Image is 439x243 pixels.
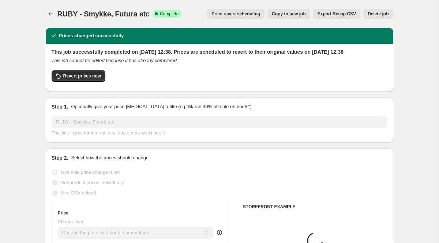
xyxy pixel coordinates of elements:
[216,229,223,236] div: help
[52,116,387,128] input: 30% off holiday sale
[57,10,150,18] span: RUBY - Smykke, Futura etc
[52,70,105,82] button: Revert prices now
[363,9,393,19] button: Delete job
[63,73,101,79] span: Revert prices now
[267,9,310,19] button: Copy to new job
[58,210,68,216] h3: Price
[368,11,389,17] span: Delete job
[52,130,165,136] span: This title is just for internal use, customers won't see it
[160,11,179,17] span: Complete
[52,58,178,63] i: This job cannot be edited because it has already completed.
[46,9,56,19] button: Price change jobs
[243,204,387,210] h6: STOREFRONT EXAMPLE
[211,11,260,17] span: Price revert scheduling
[59,32,124,39] h2: Prices changed successfully
[318,11,356,17] span: Export Recap CSV
[58,219,85,224] span: Change type
[52,48,387,56] h2: This job successfully completed on [DATE] 12:38. Prices are scheduled to revert to their original...
[207,9,264,19] button: Price revert scheduling
[272,11,306,17] span: Copy to new job
[71,103,251,110] p: Optionally give your price [MEDICAL_DATA] a title (eg "March 30% off sale on boots")
[61,170,120,175] span: Use bulk price change rules
[61,190,96,195] span: Use CSV upload
[71,154,149,162] p: Select how the prices should change
[52,154,68,162] h2: Step 2.
[313,9,360,19] button: Export Recap CSV
[61,180,124,185] span: Set product prices individually
[52,103,68,110] h2: Step 1.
